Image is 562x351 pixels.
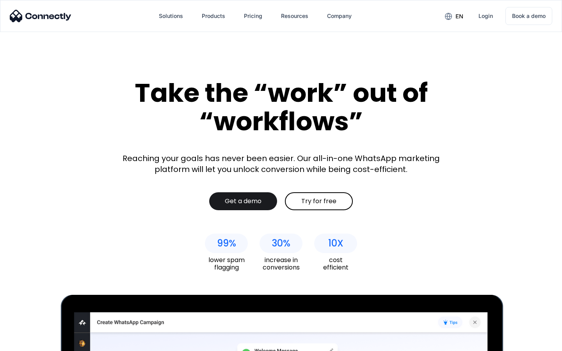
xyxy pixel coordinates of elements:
[238,7,269,25] a: Pricing
[105,79,457,135] div: Take the “work” out of “workflows”
[217,238,236,249] div: 99%
[281,11,308,21] div: Resources
[275,7,315,25] div: Resources
[16,337,47,348] ul: Language list
[153,7,189,25] div: Solutions
[301,197,336,205] div: Try for free
[202,11,225,21] div: Products
[205,256,248,271] div: lower spam flagging
[10,10,71,22] img: Connectly Logo
[321,7,358,25] div: Company
[314,256,357,271] div: cost efficient
[327,11,352,21] div: Company
[285,192,353,210] a: Try for free
[260,256,302,271] div: increase in conversions
[328,238,343,249] div: 10X
[244,11,262,21] div: Pricing
[117,153,445,175] div: Reaching your goals has never been easier. Our all-in-one WhatsApp marketing platform will let yo...
[478,11,493,21] div: Login
[225,197,261,205] div: Get a demo
[455,11,463,22] div: en
[472,7,499,25] a: Login
[272,238,290,249] div: 30%
[196,7,231,25] div: Products
[505,7,552,25] a: Book a demo
[439,10,469,22] div: en
[8,337,47,348] aside: Language selected: English
[209,192,277,210] a: Get a demo
[159,11,183,21] div: Solutions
